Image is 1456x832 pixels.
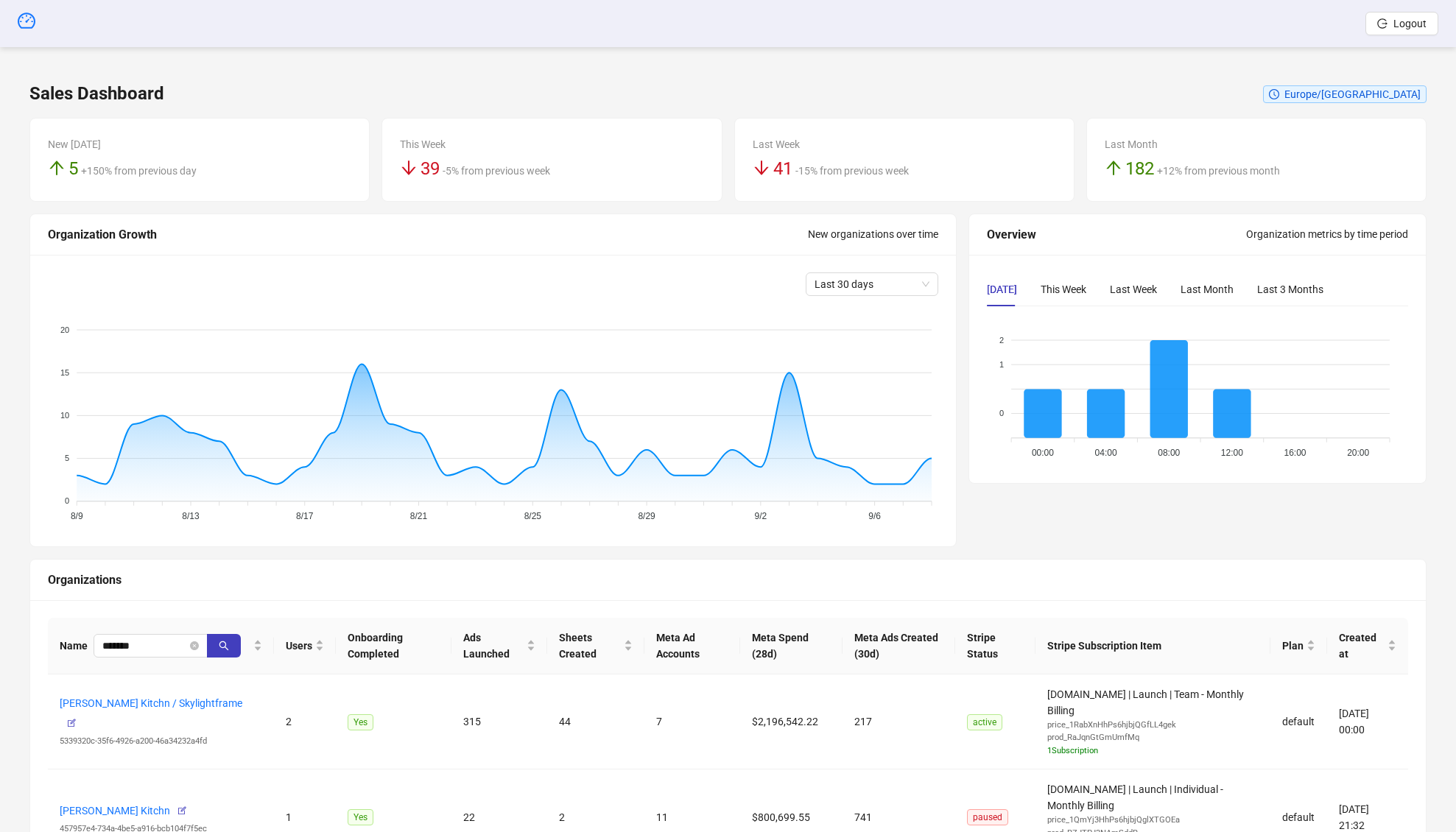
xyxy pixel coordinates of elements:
[1270,618,1327,674] th: Plan
[987,281,1017,297] div: [DATE]
[1105,159,1122,177] span: arrow-up
[421,158,440,179] span: 39
[656,713,728,730] div: 7
[1221,447,1243,457] tspan: 12:00
[60,368,69,377] tspan: 15
[1257,281,1323,297] div: Last 3 Months
[1327,618,1408,674] th: Created at
[1105,136,1408,152] div: Last Month
[274,618,336,674] th: Users
[999,360,1004,369] tspan: 1
[955,618,1036,674] th: Stripe Status
[1365,12,1438,35] button: Logout
[182,510,200,521] tspan: 8/13
[854,809,943,825] div: 741
[987,225,1246,244] div: Overview
[547,618,644,674] th: Sheets Created
[336,618,452,674] th: Onboarding Completed
[219,641,229,651] span: search
[1282,638,1304,654] span: Plan
[274,674,336,770] td: 2
[1035,618,1270,674] th: Stripe Subscription Item
[81,165,197,177] span: +150% from previous day
[71,510,83,521] tspan: 8/9
[967,809,1008,825] span: paused
[1377,18,1388,29] span: logout
[999,335,1004,344] tspan: 2
[1181,281,1234,297] div: Last Month
[1339,630,1385,662] span: Created at
[1347,447,1369,457] tspan: 20:00
[1327,674,1408,770] td: [DATE] 00:00
[1047,688,1258,758] span: [DOMAIN_NAME] | Launch | Team - Monthly Billing
[29,82,164,106] h3: Sales Dashboard
[65,454,69,462] tspan: 5
[1110,281,1157,297] div: Last Week
[753,159,770,177] span: arrow-down
[547,674,644,770] td: 44
[18,12,35,29] span: dashboard
[1125,158,1154,179] span: 182
[1270,674,1327,770] td: default
[1269,89,1279,99] span: clock-circle
[854,713,943,730] div: 217
[48,225,808,244] div: Organization Growth
[1095,447,1117,457] tspan: 04:00
[451,674,547,770] td: 315
[65,496,69,505] tspan: 0
[348,714,373,730] span: Yes
[1047,719,1258,732] div: price_1RabXnHhPs6hjbjQGfLL4gek
[400,136,703,152] div: This Week
[60,411,69,420] tspan: 10
[286,638,312,654] span: Users
[1047,744,1258,758] div: 1 Subscription
[967,714,1002,730] span: active
[843,618,955,674] th: Meta Ads Created (30d)
[740,674,843,770] td: $2,196,542.22
[451,618,547,674] th: Ads Launched
[524,510,542,521] tspan: 8/25
[1041,281,1086,297] div: This Week
[190,641,199,650] button: close-circle
[48,159,66,177] span: arrow-up
[296,510,314,521] tspan: 8/17
[400,159,418,177] span: arrow-down
[1246,228,1408,240] span: Organization metrics by time period
[815,273,929,295] span: Last 30 days
[60,325,69,334] tspan: 20
[48,571,1408,589] div: Organizations
[68,158,78,179] span: 5
[463,630,524,662] span: Ads Launched
[999,409,1004,417] tspan: 0
[443,165,550,177] span: -5% from previous week
[795,165,909,177] span: -15% from previous week
[559,630,621,662] span: Sheets Created
[755,510,767,521] tspan: 9/2
[1157,165,1280,177] span: +12% from previous month
[60,735,262,748] div: 5339320c-35f6-4926-a200-46a34232a4fd
[60,697,242,709] a: [PERSON_NAME] Kitchn / Skylightframe
[48,136,351,152] div: New [DATE]
[1284,447,1306,457] tspan: 16:00
[868,510,881,521] tspan: 9/6
[410,510,428,521] tspan: 8/21
[1158,447,1181,457] tspan: 08:00
[740,618,843,674] th: Meta Spend (28d)
[1393,18,1427,29] span: Logout
[638,510,655,521] tspan: 8/29
[207,634,241,658] button: search
[1284,88,1421,100] span: Europe/[GEOGRAPHIC_DATA]
[348,809,373,825] span: Yes
[773,158,792,179] span: 41
[1047,731,1258,744] div: prod_RaJqnGtGmUmfMq
[1047,814,1258,827] div: price_1QmYj3HhPs6hjbjQglXTGOEa
[60,805,170,817] a: [PERSON_NAME] Kitchn
[1032,447,1054,457] tspan: 00:00
[656,809,728,825] div: 11
[808,228,938,240] span: New organizations over time
[644,618,740,674] th: Meta Ad Accounts
[753,136,1056,152] div: Last Week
